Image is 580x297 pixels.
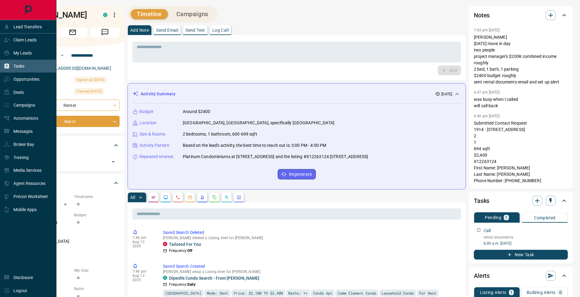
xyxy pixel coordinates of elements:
p: 1 [505,215,507,220]
svg: Calls [175,195,180,200]
strong: Daily [187,282,196,287]
p: Aug 12 2025 [132,274,154,282]
p: 6:47 pm [DATE] [474,90,500,94]
p: Location [139,120,157,126]
span: Leasehold Condo [382,290,414,296]
span: Baths: 1+ [288,290,308,296]
p: Activity Pattern [139,142,169,149]
div: Mon Aug 11 2025 [74,76,120,85]
p: 7:43 pm [DATE] [474,28,500,32]
button: Regenerate [278,169,316,179]
p: All [130,195,135,200]
p: Activity Summary [141,91,175,97]
svg: Opportunities [224,195,229,200]
p: Completed [534,216,556,220]
p: Send Text [186,28,205,32]
span: Email [58,27,87,37]
svg: Emails [188,195,193,200]
span: For Rent [419,290,436,296]
div: condos.ca [103,13,107,17]
div: Tasks [474,193,568,208]
p: Listing Alerts [480,290,506,295]
a: [EMAIL_ADDRESS][DOMAIN_NAME] [42,66,111,71]
p: Motivation: [26,249,120,255]
button: Timeline [131,9,168,19]
p: [PERSON_NAME] deleted a Listing Alert for [PERSON_NAME] [163,236,459,240]
span: Condo Apt [313,290,332,296]
p: Repeated Interest [139,154,174,160]
p: [GEOGRAPHIC_DATA], [GEOGRAPHIC_DATA], specifically [GEOGRAPHIC_DATA] [183,120,334,126]
p: Frequency: [169,282,196,287]
strong: Off [187,249,192,253]
p: Saved Search Created [163,263,459,270]
p: Baths: [74,286,120,292]
span: Claimed [DATE] [76,88,102,94]
p: Pending [485,215,501,220]
p: Around $2400 [183,108,211,115]
p: rental documents [484,235,568,240]
div: Renter [26,100,120,111]
p: Send Email [156,28,178,32]
p: Budget [139,108,153,115]
span: Message [90,27,120,37]
div: condos.ca [163,276,167,280]
p: Log Call [212,28,229,32]
span: Comm Element Condo [338,290,376,296]
svg: Notes [151,195,156,200]
span: [GEOGRAPHIC_DATA] [165,290,201,296]
button: Campaigns [170,9,214,19]
p: 2 bedrooms, 1 bathroom, 600-699 sqft [183,131,257,137]
svg: Agent Actions [236,195,241,200]
p: Min Size: [74,268,120,273]
p: 7:46 pm [132,269,154,274]
div: Tags [26,138,120,153]
button: Open [59,52,66,59]
p: [PERSON_NAME] [DATE] move in day two people project manager's $200K combined income roughly 2 bed... [474,34,568,85]
p: Based on the lead's activity, the best time to reach out is: 3:00 PM - 4:00 PM [183,142,326,149]
p: 7:46 pm [132,235,154,240]
p: Platinum Condominiums at [STREET_ADDRESS] and the listing #X12263124 [STREET_ADDRESS] [183,154,368,160]
p: Size & Rooms [139,131,166,137]
p: Aug 12 2025 [132,240,154,248]
p: 6:00 a.m. [DATE] [484,241,568,246]
div: Criteria [26,176,120,190]
p: 6:46 pm [DATE] [474,114,500,118]
div: Activity Summary[DATE] [133,88,461,100]
p: 1 [510,290,513,295]
p: Add Note [130,28,149,32]
p: Call [484,228,491,234]
div: Mon Aug 11 2025 [74,88,120,97]
p: Saved Search Deleted [163,229,459,236]
h2: Tasks [474,196,489,206]
p: Submitted Contact Request 1914 - [STREET_ADDRESS] 2 1 694 sqft $2,400 X12263124 First Name: [PERS... [474,120,568,203]
button: New Task [474,250,568,260]
p: was busy when I called will call back [474,96,568,109]
h2: Notes [474,10,490,20]
p: [PERSON_NAME] setup a Listing Alert for [PERSON_NAME] [163,270,459,274]
button: Open [109,157,117,166]
div: Warm [26,116,120,127]
p: Timeframe: [74,194,120,200]
div: property.ca [163,242,167,246]
div: Alerts [474,268,568,283]
p: Building Alerts [527,290,556,295]
span: Signed up [DATE] [76,77,104,83]
h1: [PERSON_NAME] [26,10,94,20]
span: Price: $2,100 TO $2,400 [234,290,283,296]
div: Notes [474,8,568,23]
p: [GEOGRAPHIC_DATA] [26,236,120,246]
svg: Lead Browsing Activity [163,195,168,200]
span: Mode: Rent [207,290,228,296]
p: Frequency: [169,248,192,253]
h2: Alerts [474,271,490,281]
p: [DATE] [441,91,452,97]
p: Areas Searched: [26,231,120,236]
svg: Listing Alerts [200,195,205,200]
a: Dipesh's Condo Search - From [PERSON_NAME] [169,276,259,281]
p: 0 [559,290,562,295]
a: Tailored For You [169,242,201,247]
p: Budget: [74,212,120,218]
svg: Requests [212,195,217,200]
